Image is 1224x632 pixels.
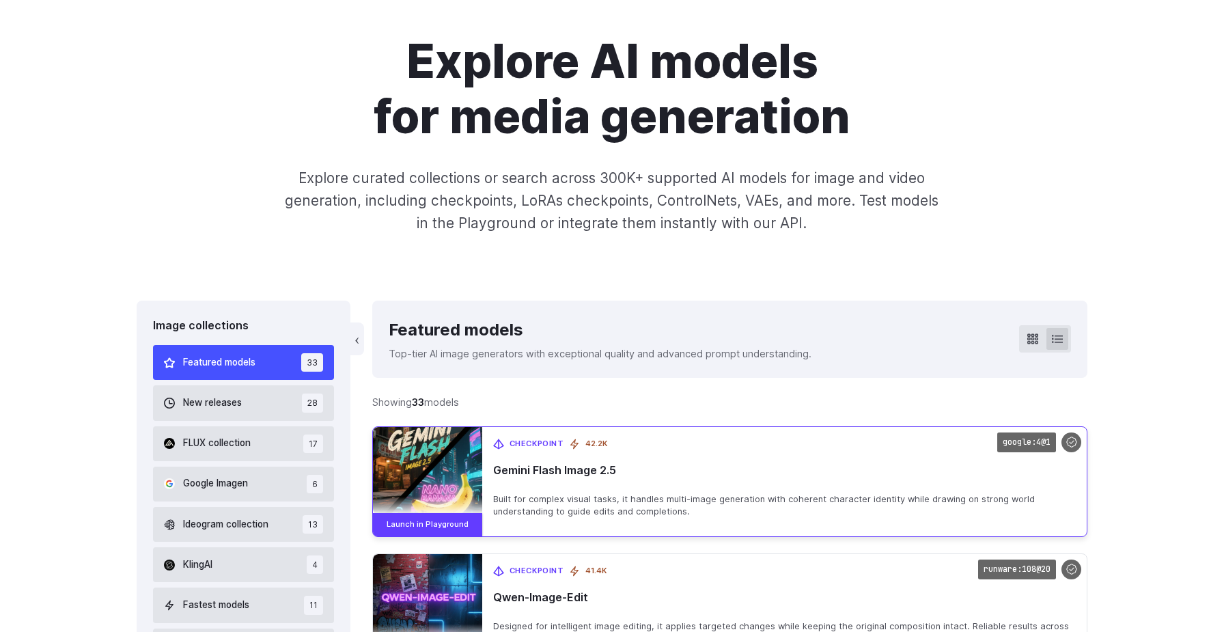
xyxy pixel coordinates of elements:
span: 28 [302,394,323,412]
span: 13 [303,515,323,534]
div: Image collections [153,317,334,335]
button: New releases 28 [153,385,334,420]
strong: 33 [412,396,424,408]
span: Checkpoint [510,565,564,577]
span: Fastest models [183,598,249,613]
button: FLUX collection 17 [153,426,334,461]
button: Google Imagen 6 [153,467,334,502]
span: Built for complex visual tasks, it handles multi-image generation with coherent character identit... [493,493,1076,518]
span: New releases [183,396,242,411]
code: runware:108@20 [978,560,1056,579]
span: 4 [307,555,323,574]
span: 17 [303,435,323,453]
span: Google Imagen [183,476,248,491]
button: Fastest models 11 [153,588,334,622]
div: Showing models [372,394,459,410]
h1: Explore AI models for media generation [232,33,992,145]
span: FLUX collection [183,436,251,451]
span: 33 [301,353,323,372]
span: Qwen‑Image‑Edit [493,591,1076,604]
span: Ideogram collection [183,517,268,532]
p: Explore curated collections or search across 300K+ supported AI models for image and video genera... [279,167,945,235]
span: Featured models [183,355,255,370]
code: google:4@1 [997,432,1056,452]
button: ‹ [350,322,364,355]
span: 11 [304,596,323,614]
span: Gemini Flash Image 2.5 [493,464,1076,477]
div: Featured models [389,317,811,343]
span: KlingAI [183,558,212,573]
img: Gemini Flash Image 2.5 [367,423,488,519]
span: Checkpoint [510,438,564,450]
span: 6 [307,475,323,493]
button: KlingAI 4 [153,547,334,582]
button: Ideogram collection 13 [153,507,334,542]
span: 42.2K [585,438,607,450]
p: Top-tier AI image generators with exceptional quality and advanced prompt understanding. [389,346,811,361]
span: 41.4K [585,565,607,577]
button: Featured models 33 [153,345,334,380]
